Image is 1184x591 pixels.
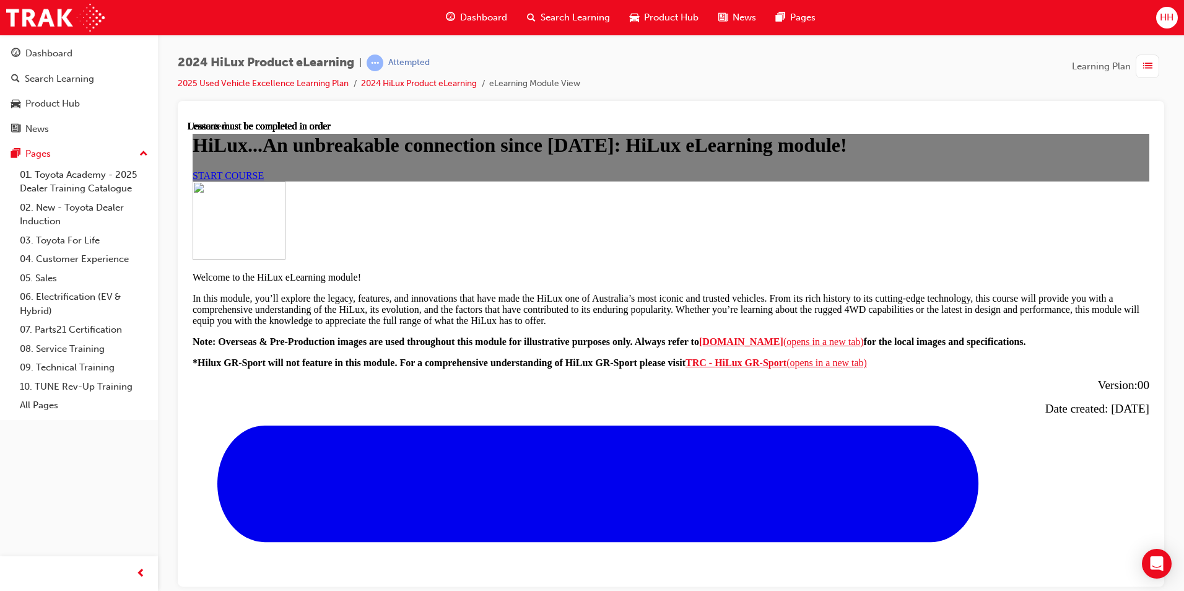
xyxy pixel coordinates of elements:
[15,250,153,269] a: 04. Customer Experience
[25,97,80,111] div: Product Hub
[596,216,676,226] span: (opens in a new tab)
[5,50,76,60] a: START COURSE
[460,11,507,25] span: Dashboard
[5,142,153,165] button: Pages
[15,269,153,288] a: 05. Sales
[15,198,153,231] a: 02. New - Toyota Dealer Induction
[511,216,676,226] a: [DOMAIN_NAME](opens in a new tab)
[858,281,962,294] span: Date created: [DATE]
[1156,7,1178,28] button: HH
[388,57,430,69] div: Attempted
[676,216,838,226] strong: for the local images and specifications.
[15,231,153,250] a: 03. Toyota For Life
[5,68,153,90] a: Search Learning
[5,92,153,115] a: Product Hub
[630,10,639,25] span: car-icon
[1142,549,1172,579] div: Open Intercom Messenger
[776,10,785,25] span: pages-icon
[178,56,354,70] span: 2024 HiLux Product eLearning
[5,40,153,142] button: DashboardSearch LearningProduct HubNews
[11,124,20,135] span: news-icon
[790,11,816,25] span: Pages
[178,78,349,89] a: 2025 Used Vehicle Excellence Learning Plan
[5,13,962,36] h1: HiLux...An unbreakable connection since [DATE]: HiLux eLearning module!
[11,149,20,160] span: pages-icon
[498,237,679,247] a: TRC - HiLux GR-Sport(opens in a new tab)
[498,237,599,247] strong: TRC - HiLux GR-Sport
[718,10,728,25] span: news-icon
[15,320,153,339] a: 07. Parts21 Certification
[25,122,49,136] div: News
[910,258,962,271] span: Version:00
[25,46,72,61] div: Dashboard
[5,172,962,206] p: In this module, you’ll explore the legacy, features, and innovations that have made the HiLux one...
[620,5,708,30] a: car-iconProduct Hub
[6,4,105,32] img: Trak
[15,396,153,415] a: All Pages
[708,5,766,30] a: news-iconNews
[5,118,153,141] a: News
[11,48,20,59] span: guage-icon
[5,237,498,247] strong: *Hilux GR-Sport will not feature in this module. For a comprehensive understanding of HiLux GR-Sp...
[5,216,511,226] strong: Note: Overseas & Pre-Production images are used throughout this module for illustrative purposes ...
[436,5,517,30] a: guage-iconDashboard
[489,77,580,91] li: eLearning Module View
[511,216,596,226] strong: [DOMAIN_NAME]
[5,151,962,162] p: Welcome to the HiLux eLearning module!
[11,74,20,85] span: search-icon
[136,566,146,582] span: prev-icon
[367,55,383,71] span: learningRecordVerb_ATTEMPT-icon
[15,377,153,396] a: 10. TUNE Rev-Up Training
[1072,55,1164,78] button: Learning Plan
[733,11,756,25] span: News
[25,72,94,86] div: Search Learning
[5,42,153,65] a: Dashboard
[446,10,455,25] span: guage-icon
[541,11,610,25] span: Search Learning
[527,10,536,25] span: search-icon
[359,56,362,70] span: |
[15,165,153,198] a: 01. Toyota Academy - 2025 Dealer Training Catalogue
[517,5,620,30] a: search-iconSearch Learning
[1143,59,1152,74] span: list-icon
[25,147,51,161] div: Pages
[15,358,153,377] a: 09. Technical Training
[599,237,679,247] span: (opens in a new tab)
[1160,11,1173,25] span: HH
[1072,59,1131,74] span: Learning Plan
[11,98,20,110] span: car-icon
[766,5,825,30] a: pages-iconPages
[15,339,153,359] a: 08. Service Training
[361,78,477,89] a: 2024 HiLux Product eLearning
[644,11,699,25] span: Product Hub
[139,146,148,162] span: up-icon
[15,287,153,320] a: 06. Electrification (EV & Hybrid)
